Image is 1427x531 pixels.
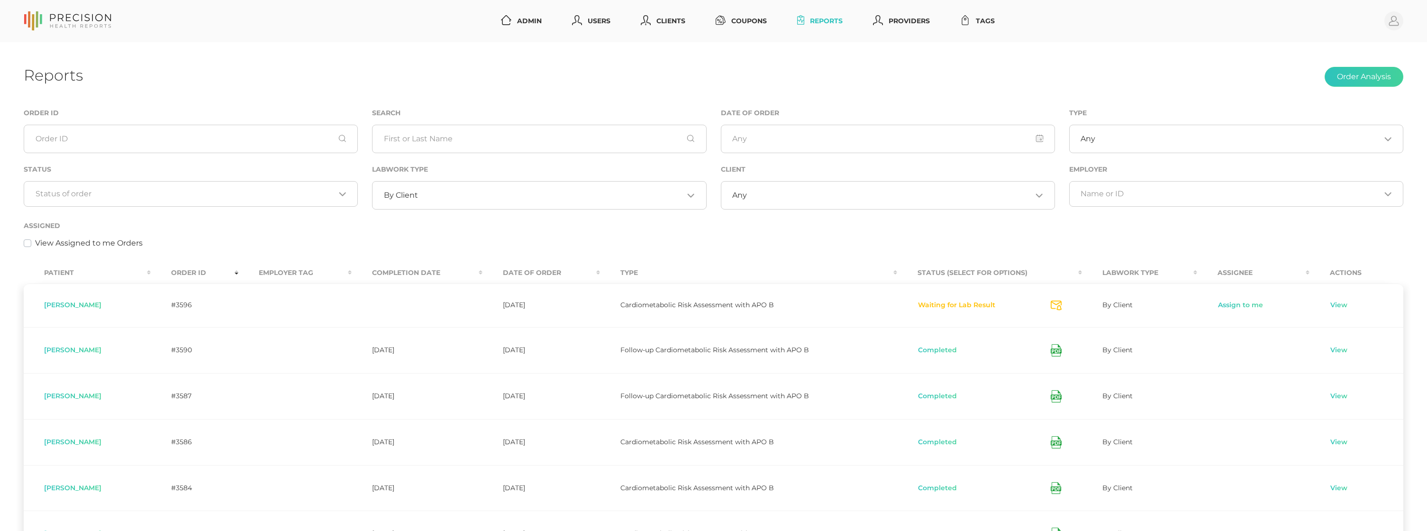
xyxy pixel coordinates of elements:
td: [DATE] [352,327,482,373]
div: Search for option [24,181,358,207]
td: #3590 [151,327,238,373]
td: #3586 [151,419,238,465]
td: [DATE] [352,419,482,465]
span: Any [1081,134,1095,144]
input: Search for option [1081,189,1380,199]
span: [PERSON_NAME] [44,484,101,492]
label: Employer [1069,165,1107,174]
th: Labwork Type : activate to sort column ascending [1082,262,1197,284]
button: Completed [918,484,957,493]
th: Date Of Order : activate to sort column ascending [482,262,600,284]
span: Cardiometabolic Risk Assessment with APO B [620,301,774,309]
span: [PERSON_NAME] [44,301,101,309]
a: View [1330,392,1348,401]
span: By Client [1102,392,1133,400]
label: Status [24,165,51,174]
input: Search for option [418,191,683,200]
button: Completed [918,346,957,355]
a: View [1330,301,1348,310]
span: By Client [384,191,418,200]
button: Completed [918,392,957,401]
span: [PERSON_NAME] [44,438,101,446]
td: [DATE] [352,373,482,419]
th: Status (Select for Options) : activate to sort column ascending [897,262,1082,284]
a: Tags [956,12,999,30]
td: [DATE] [482,373,600,419]
span: By Client [1102,484,1133,492]
button: Waiting for Lab Result [918,301,996,310]
a: View [1330,346,1348,355]
input: First or Last Name [372,125,706,153]
a: View [1330,484,1348,493]
td: #3596 [151,284,238,327]
th: Order ID : activate to sort column ascending [151,262,238,284]
span: Follow-up Cardiometabolic Risk Assessment with APO B [620,346,809,354]
td: [DATE] [482,419,600,465]
input: Search for option [747,191,1032,200]
label: Search [372,109,400,117]
td: [DATE] [482,465,600,511]
td: [DATE] [482,284,600,327]
input: Order ID [24,125,358,153]
a: Reports [793,12,847,30]
th: Employer Tag : activate to sort column ascending [238,262,351,284]
th: Assignee : activate to sort column ascending [1197,262,1309,284]
span: By Client [1102,346,1133,354]
input: Search for option [36,189,335,199]
label: View Assigned to me Orders [35,238,143,249]
button: Completed [918,438,957,447]
div: Search for option [1069,125,1403,153]
span: Follow-up Cardiometabolic Risk Assessment with APO B [620,392,809,400]
div: Search for option [1069,181,1403,207]
a: Providers [869,12,934,30]
label: Assigned [24,222,60,230]
span: [PERSON_NAME] [44,392,101,400]
a: Clients [637,12,689,30]
span: Any [732,191,747,200]
svg: Send Notification [1051,301,1062,311]
th: Actions [1309,262,1403,284]
td: [DATE] [352,465,482,511]
th: Type : activate to sort column ascending [600,262,897,284]
a: Users [568,12,614,30]
span: By Client [1102,438,1133,446]
label: Type [1069,109,1087,117]
h1: Reports [24,66,83,84]
a: Assign to me [1218,301,1263,310]
a: View [1330,438,1348,447]
span: Cardiometabolic Risk Assessment with APO B [620,484,774,492]
div: Search for option [372,181,706,210]
label: Date of Order [721,109,779,117]
td: [DATE] [482,327,600,373]
div: Search for option [721,181,1055,210]
td: #3587 [151,373,238,419]
input: Any [721,125,1055,153]
span: [PERSON_NAME] [44,346,101,354]
label: Labwork Type [372,165,428,174]
button: Order Analysis [1325,67,1403,87]
td: #3584 [151,465,238,511]
a: Admin [497,12,545,30]
label: Order ID [24,109,59,117]
label: Client [721,165,745,174]
input: Search for option [1095,134,1380,144]
th: Completion Date : activate to sort column ascending [352,262,482,284]
th: Patient : activate to sort column ascending [24,262,151,284]
a: Coupons [712,12,771,30]
span: By Client [1102,301,1133,309]
span: Cardiometabolic Risk Assessment with APO B [620,438,774,446]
